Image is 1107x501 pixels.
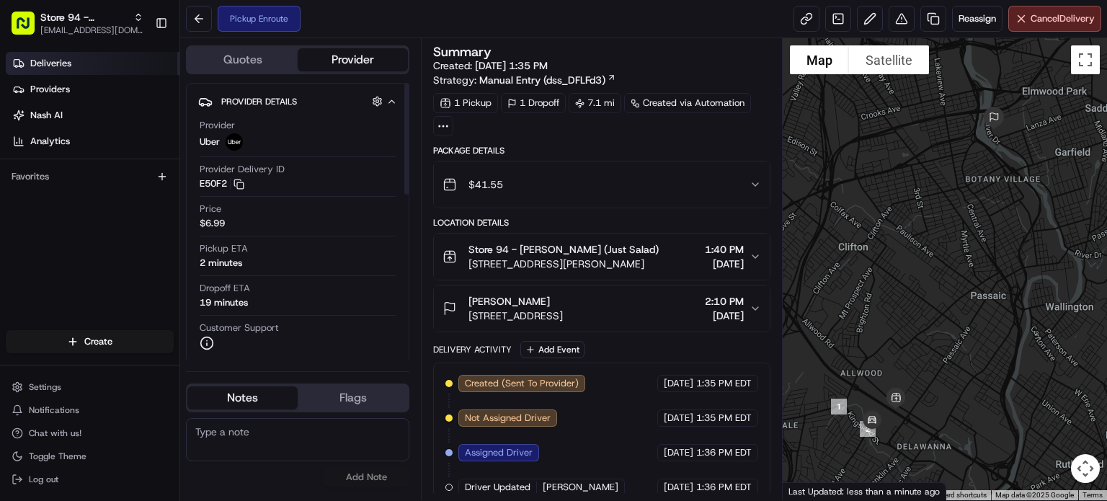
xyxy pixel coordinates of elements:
[198,89,397,113] button: Provider Details
[465,446,533,459] span: Assigned Driver
[200,217,225,230] span: $6.99
[29,223,40,235] img: 1736555255976-a54dd68f-1ca7-489b-9aae-adbdc363a1c4
[14,57,262,80] p: Welcome 👋
[14,248,37,271] img: Angelique Valdez
[433,58,548,73] span: Created:
[952,6,1002,32] button: Reassign
[1082,491,1103,499] a: Terms
[468,309,563,323] span: [STREET_ADDRESS]
[475,59,548,72] span: [DATE] 1:35 PM
[468,177,503,192] span: $41.55
[45,223,119,234] span: Klarizel Pensader
[925,490,987,500] button: Keyboard shortcuts
[14,209,37,232] img: Klarizel Pensader
[200,242,248,255] span: Pickup ETA
[569,93,621,113] div: 7.1 mi
[200,203,221,216] span: Price
[696,377,752,390] span: 1:35 PM EDT
[6,78,179,101] a: Providers
[136,322,231,336] span: API Documentation
[298,386,408,409] button: Flags
[543,481,618,494] span: [PERSON_NAME]
[786,482,834,500] img: Google
[187,48,298,71] button: Quotes
[6,130,179,153] a: Analytics
[434,285,770,332] button: [PERSON_NAME][STREET_ADDRESS]2:10 PM[DATE]
[624,93,751,113] a: Created via Automation
[84,335,112,348] span: Create
[30,83,70,96] span: Providers
[128,262,157,273] span: [DATE]
[6,165,174,188] div: Favorites
[102,356,174,368] a: Powered byPylon
[200,322,279,334] span: Customer Support
[433,93,498,113] div: 1 Pickup
[995,491,1074,499] span: Map data ©2025 Google
[6,104,179,127] a: Nash AI
[200,177,244,190] button: E50F2
[664,446,693,459] span: [DATE]
[479,73,616,87] a: Manual Entry (dss_DFLFd3)
[6,446,174,466] button: Toggle Theme
[29,474,58,485] span: Log out
[664,377,693,390] span: [DATE]
[6,6,149,40] button: Store 94 - [PERSON_NAME] (Just Salad)[EMAIL_ADDRESS][DOMAIN_NAME]
[854,415,881,443] div: 2
[200,163,285,176] span: Provider Delivery ID
[200,296,248,309] div: 19 minutes
[501,93,566,113] div: 1 Dropoff
[6,330,174,353] button: Create
[705,257,744,271] span: [DATE]
[30,137,56,163] img: 1724597045416-56b7ee45-8013-43a0-a6f9-03cb97ddad50
[223,184,262,201] button: See all
[790,45,849,74] button: Show street map
[122,223,127,234] span: •
[14,323,26,334] div: 📗
[45,262,117,273] span: [PERSON_NAME]
[664,412,693,425] span: [DATE]
[245,141,262,159] button: Start new chat
[433,145,770,156] div: Package Details
[6,469,174,489] button: Log out
[6,52,179,75] a: Deliveries
[30,109,63,122] span: Nash AI
[6,377,174,397] button: Settings
[200,136,220,148] span: Uber
[221,96,297,107] span: Provider Details
[696,481,752,494] span: 1:36 PM EDT
[40,10,128,25] button: Store 94 - [PERSON_NAME] (Just Salad)
[37,92,238,107] input: Clear
[40,25,143,36] button: [EMAIL_ADDRESS][DOMAIN_NAME]
[29,262,40,274] img: 1736555255976-a54dd68f-1ca7-489b-9aae-adbdc363a1c4
[479,73,605,87] span: Manual Entry (dss_DFLFd3)
[468,242,659,257] span: Store 94 - [PERSON_NAME] (Just Salad)
[29,451,86,462] span: Toggle Theme
[120,262,125,273] span: •
[65,137,236,151] div: Start new chat
[30,57,71,70] span: Deliveries
[664,481,693,494] span: [DATE]
[29,427,81,439] span: Chat with us!
[200,257,242,270] div: 2 minutes
[465,412,551,425] span: Not Assigned Driver
[465,481,530,494] span: Driver Updated
[1071,454,1100,483] button: Map camera controls
[14,137,40,163] img: 1736555255976-a54dd68f-1ca7-489b-9aae-adbdc363a1c4
[130,223,159,234] span: [DATE]
[468,294,550,309] span: [PERSON_NAME]
[116,316,237,342] a: 💻API Documentation
[434,234,770,280] button: Store 94 - [PERSON_NAME] (Just Salad)[STREET_ADDRESS][PERSON_NAME]1:40 PM[DATE]
[1071,45,1100,74] button: Toggle fullscreen view
[9,316,116,342] a: 📗Knowledge Base
[705,294,744,309] span: 2:10 PM
[200,119,235,132] span: Provider
[200,282,250,295] span: Dropoff ETA
[468,257,659,271] span: [STREET_ADDRESS][PERSON_NAME]
[14,187,92,198] div: Past conversations
[143,357,174,368] span: Pylon
[705,242,744,257] span: 1:40 PM
[14,14,43,43] img: Nash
